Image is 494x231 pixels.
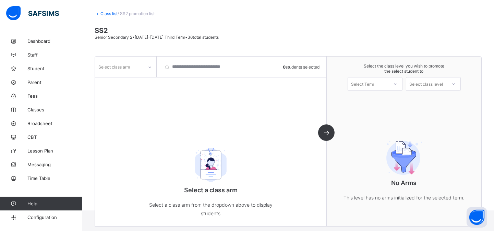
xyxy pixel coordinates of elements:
div: Select class arm [98,60,130,73]
span: Messaging [27,162,82,167]
span: CBT [27,134,82,140]
p: This level has no arms initialized for the selected term. [336,193,473,202]
span: Configuration [27,215,82,220]
span: Help [27,201,82,206]
button: Open asap [467,207,487,228]
span: Parent [27,80,82,85]
span: Student [27,66,82,71]
div: Select class level [410,77,443,91]
img: filter.9c15f445b04ce8b7d5281b41737f44c2.svg [378,141,430,175]
span: Time Table [27,175,82,181]
div: No Arms [336,122,473,216]
p: No Arms [336,179,473,186]
span: Select the class level you wish to promote the select student to [334,63,474,74]
span: Dashboard [27,38,82,44]
span: Broadsheet [27,121,82,126]
span: Lesson Plan [27,148,82,154]
span: / SS2 promotion list [118,11,155,16]
span: SS2 [95,26,482,35]
span: Classes [27,107,82,112]
img: safsims [6,6,59,21]
p: Select a class arm from the dropdown above to display students [142,200,279,218]
span: students selected [283,64,320,70]
b: 0 [283,64,286,70]
span: Staff [27,52,82,58]
span: Senior Secondary 2 • [DATE]-[DATE] Third Term • 36 total students [95,35,219,40]
a: Class list [100,11,118,16]
span: Fees [27,93,82,99]
img: student.207b5acb3037b72b59086e8b1a17b1d0.svg [185,148,237,182]
p: Select a class arm [142,186,279,194]
div: Select Term [351,77,374,91]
